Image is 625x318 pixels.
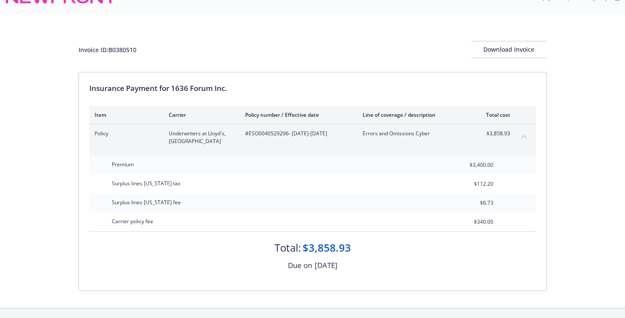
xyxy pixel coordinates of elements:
[112,180,180,187] span: Surplus lines [US_STATE] tax
[288,260,312,271] div: Due on
[315,260,338,271] div: [DATE]
[363,111,464,118] div: Line of coverage / description
[363,130,464,137] span: Errors and Omissions Cyber
[89,125,536,150] div: PolicyUnderwriters at Lloyd's, [GEOGRAPHIC_DATA]#ESO0040529296- [DATE]-[DATE]Errors and Omissions...
[275,240,301,255] div: Total:
[442,215,499,228] input: 0.00
[245,130,349,137] span: #ESO0040529296 - [DATE]-[DATE]
[95,111,155,118] div: Item
[169,111,231,118] div: Carrier
[89,83,536,94] div: Insurance Payment for 1636 Forum Inc.
[478,111,510,118] div: Total cost
[169,130,231,145] span: Underwriters at Lloyd's, [GEOGRAPHIC_DATA]
[245,111,349,118] div: Policy number / Effective date
[442,196,499,209] input: 0.00
[442,159,499,171] input: 0.00
[112,199,181,206] span: Surplus lines [US_STATE] fee
[478,130,510,137] span: $3,858.93
[303,240,351,255] div: $3,858.93
[517,130,531,143] button: collapse content
[112,218,153,225] span: Carrier policy fee
[95,130,155,137] span: Policy
[442,178,499,190] input: 0.00
[112,161,134,168] span: Premium
[79,45,136,54] div: Invoice ID: B0380510
[471,41,547,58] button: Download Invoice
